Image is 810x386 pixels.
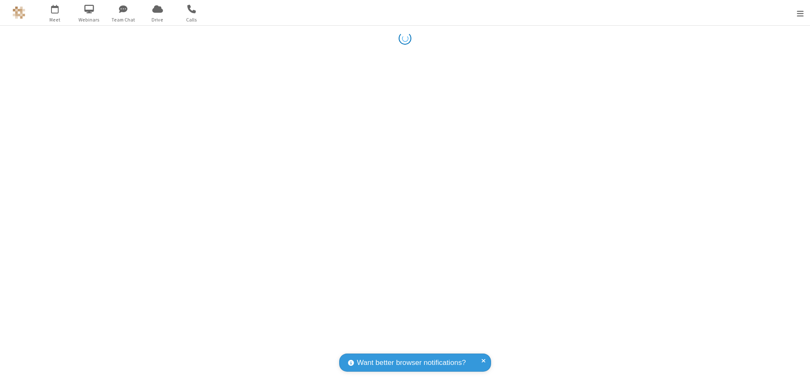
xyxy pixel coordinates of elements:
[357,357,466,368] span: Want better browser notifications?
[13,6,25,19] img: QA Selenium DO NOT DELETE OR CHANGE
[73,16,105,24] span: Webinars
[39,16,71,24] span: Meet
[108,16,139,24] span: Team Chat
[142,16,173,24] span: Drive
[176,16,208,24] span: Calls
